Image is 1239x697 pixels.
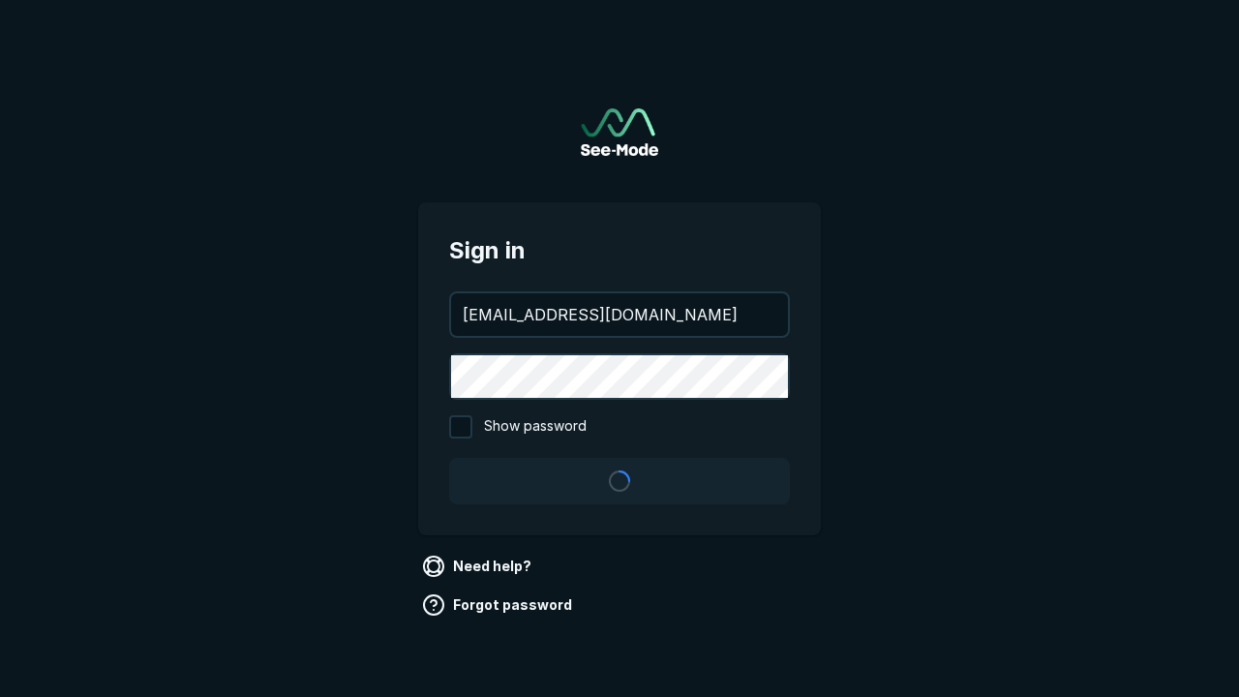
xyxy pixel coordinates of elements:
a: Forgot password [418,590,580,621]
a: Go to sign in [581,108,658,156]
img: See-Mode Logo [581,108,658,156]
span: Show password [484,415,587,439]
span: Sign in [449,233,790,268]
input: your@email.com [451,293,788,336]
a: Need help? [418,551,539,582]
